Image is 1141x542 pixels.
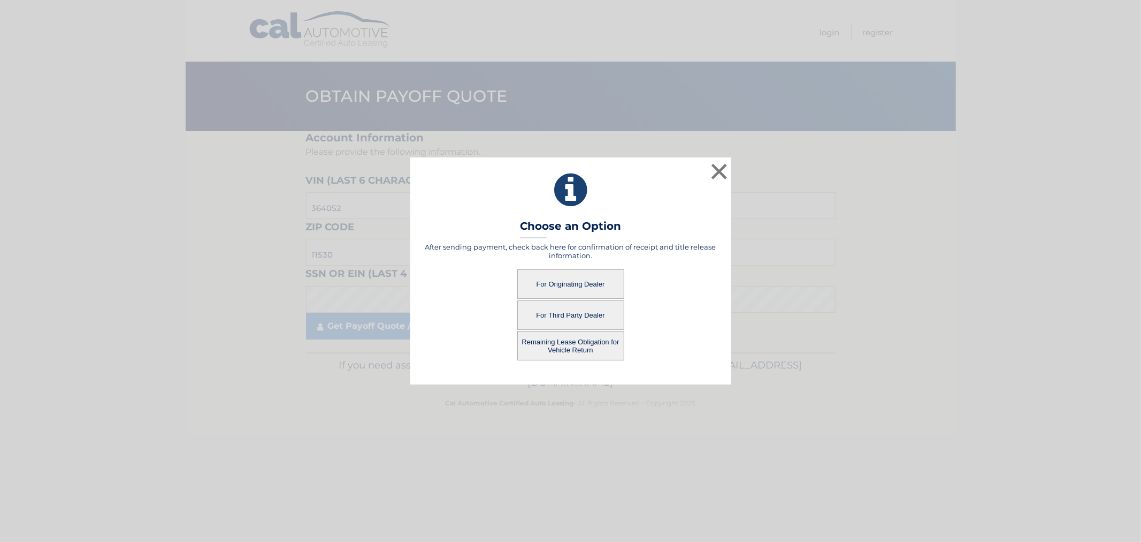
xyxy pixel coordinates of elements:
h3: Choose an Option [520,220,621,238]
button: × [709,161,730,182]
button: For Originating Dealer [517,269,624,299]
button: Remaining Lease Obligation for Vehicle Return [517,331,624,360]
h5: After sending payment, check back here for confirmation of receipt and title release information. [424,243,718,260]
button: For Third Party Dealer [517,300,624,330]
